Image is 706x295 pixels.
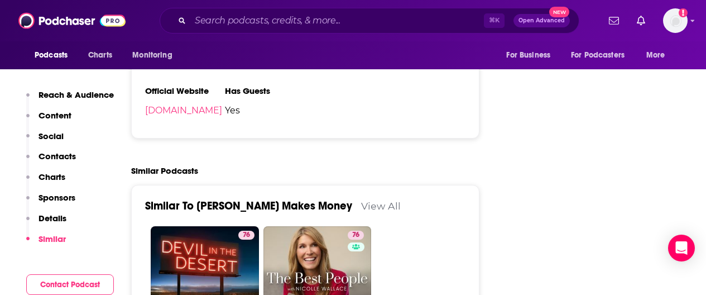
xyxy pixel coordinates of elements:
span: Podcasts [35,47,68,63]
img: Podchaser - Follow, Share and Rate Podcasts [18,10,126,31]
span: 76 [243,230,250,241]
p: Charts [39,172,65,182]
button: open menu [27,45,82,66]
button: Content [26,110,71,131]
a: Charts [81,45,119,66]
span: 76 [352,230,359,241]
a: [DOMAIN_NAME] [145,105,222,116]
p: Reach & Audience [39,89,114,100]
span: Charts [88,47,112,63]
button: open menu [564,45,641,66]
span: Monitoring [132,47,172,63]
a: View All [361,200,401,212]
a: 76 [238,231,254,240]
button: open menu [638,45,679,66]
p: Similar [39,234,66,244]
a: Show notifications dropdown [632,11,650,30]
div: Open Intercom Messenger [668,235,695,261]
span: Yes [225,105,305,116]
button: Similar [26,234,66,254]
div: Search podcasts, credits, & more... [160,8,579,34]
span: Open Advanced [518,18,565,23]
a: Show notifications dropdown [604,11,623,30]
span: For Podcasters [571,47,625,63]
button: Sponsors [26,192,75,213]
button: Contacts [26,151,76,172]
p: Content [39,110,71,121]
span: For Business [506,47,550,63]
svg: Add a profile image [679,8,688,17]
p: Details [39,213,66,223]
button: Show profile menu [663,8,688,33]
input: Search podcasts, credits, & more... [190,12,484,30]
span: Logged in as KTMSseat4 [663,8,688,33]
p: Social [39,131,64,141]
img: User Profile [663,8,688,33]
p: Sponsors [39,192,75,203]
button: Contact Podcast [26,274,114,295]
button: open menu [498,45,564,66]
button: Open AdvancedNew [513,14,570,27]
button: Reach & Audience [26,89,114,110]
a: Similar To [PERSON_NAME] Makes Money [145,199,352,213]
button: Details [26,213,66,234]
h2: Similar Podcasts [131,165,198,176]
span: New [549,7,569,17]
span: ⌘ K [484,13,505,28]
h3: Official Website [145,85,225,96]
h3: Has Guests [225,85,305,96]
span: More [646,47,665,63]
a: 76 [348,231,364,240]
p: Contacts [39,151,76,161]
button: Charts [26,172,65,192]
button: open menu [124,45,186,66]
button: Social [26,131,64,151]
